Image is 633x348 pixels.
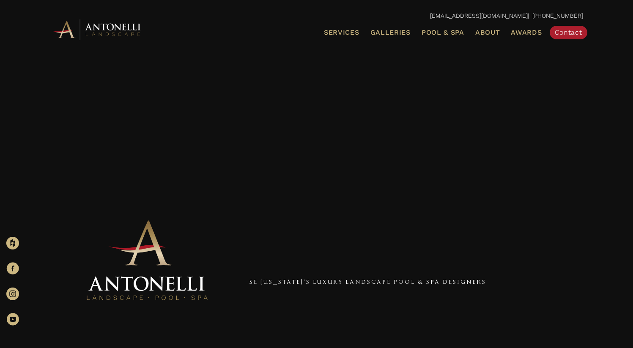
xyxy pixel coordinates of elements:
[511,28,542,36] span: Awards
[550,26,587,39] a: Contact
[475,29,500,36] span: About
[422,28,464,36] span: Pool & Spa
[507,27,545,38] a: Awards
[418,27,468,38] a: Pool & Spa
[472,27,504,38] a: About
[50,18,143,41] img: Antonelli Horizontal Logo
[367,27,414,38] a: Galleries
[84,217,211,304] img: Antonelli Stacked Logo
[370,28,411,36] span: Galleries
[430,12,528,19] a: [EMAIL_ADDRESS][DOMAIN_NAME]
[50,11,583,22] p: | [PHONE_NUMBER]
[6,237,19,249] img: Houzz
[324,29,359,36] span: Services
[555,28,582,36] span: Contact
[321,27,363,38] a: Services
[249,278,486,285] a: SE [US_STATE]'s Luxury Landscape Pool & Spa Designers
